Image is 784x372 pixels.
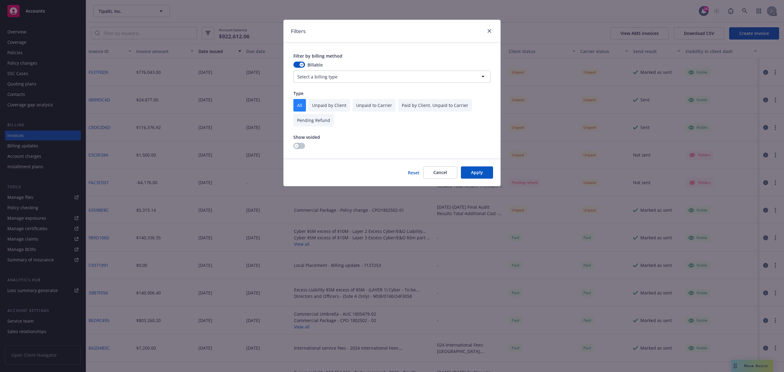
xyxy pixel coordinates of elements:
button: Cancel [423,166,457,179]
span: Type [293,90,303,96]
a: close [486,27,493,35]
h1: Filters [291,27,306,35]
button: Apply [461,166,493,179]
span: Filter by billing method [293,53,342,59]
span: Show voided [293,134,320,140]
button: Reset [408,169,420,176]
div: Billable [293,62,491,68]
